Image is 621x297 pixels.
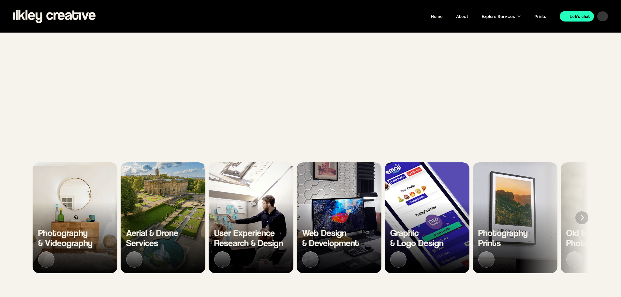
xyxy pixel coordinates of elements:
[385,162,469,273] a: Graphic& Logo Design
[33,162,117,273] li: 1 of 7
[478,228,528,248] h3: Photography Prints
[33,162,117,273] a: Photography& Videography
[121,162,205,273] a: Aerial & DroneServices
[473,162,557,273] a: PhotographyPrints
[121,162,205,273] li: 2 of 7
[302,228,359,248] h3: Web Design & Development
[431,14,442,19] a: Home
[209,162,293,273] a: User ExperienceResearch & Design
[297,162,381,273] a: Web Design& Development
[274,283,347,289] h2: We've been seen on:
[570,12,591,21] p: Let's chat
[214,228,283,248] h3: User Experience Research & Design
[473,162,557,273] li: 6 of 7
[247,65,375,111] h1: HELPING YOU stand ouT ONLINE
[456,14,468,19] a: About
[535,14,546,19] a: Prints
[38,227,93,248] span: Photography & Videography
[274,284,313,289] strong: Our work gets noticed.
[385,162,469,273] li: 5 of 7
[575,211,588,224] button: Next
[287,145,334,152] h2: CREATIVE SERVICES
[126,228,178,248] h3: Aerial & Drone Services
[390,228,444,248] h3: Graphic & Logo Design
[560,11,594,22] a: Let's chat
[209,162,293,273] li: 3 of 7
[482,12,515,21] p: Explore Services
[297,162,381,273] li: 4 of 7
